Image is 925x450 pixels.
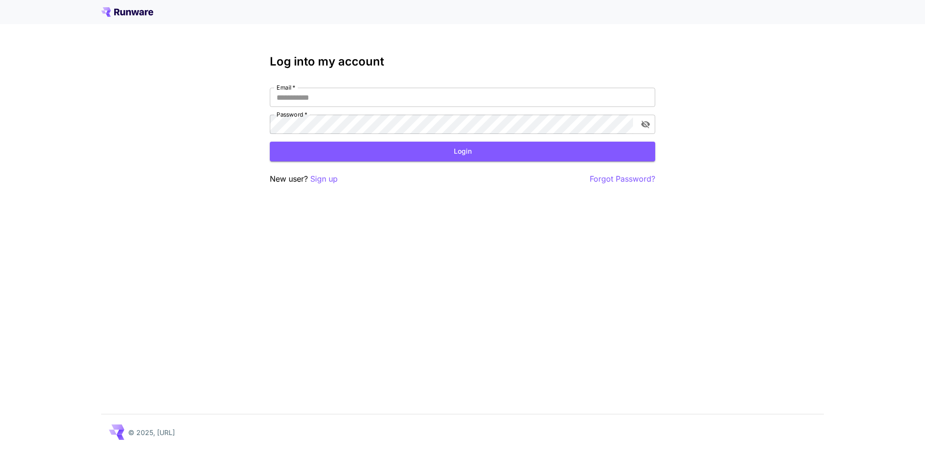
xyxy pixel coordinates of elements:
[590,173,655,185] button: Forgot Password?
[128,427,175,437] p: © 2025, [URL]
[310,173,338,185] button: Sign up
[270,55,655,68] h3: Log into my account
[270,173,338,185] p: New user?
[277,83,295,92] label: Email
[277,110,307,119] label: Password
[270,142,655,161] button: Login
[637,116,654,133] button: toggle password visibility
